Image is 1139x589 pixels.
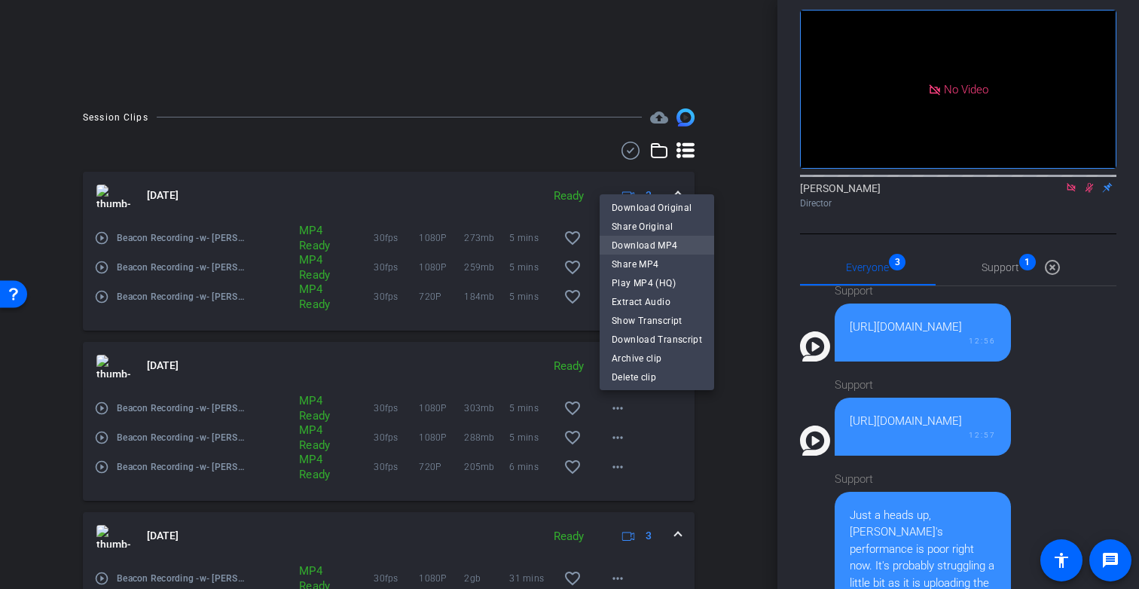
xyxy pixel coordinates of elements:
[612,237,702,255] span: Download MP4
[612,368,702,386] span: Delete clip
[612,312,702,330] span: Show Transcript
[612,199,702,217] span: Download Original
[612,293,702,311] span: Extract Audio
[612,274,702,292] span: Play MP4 (HQ)
[612,255,702,273] span: Share MP4
[612,331,702,349] span: Download Transcript
[612,349,702,368] span: Archive clip
[612,218,702,236] span: Share Original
